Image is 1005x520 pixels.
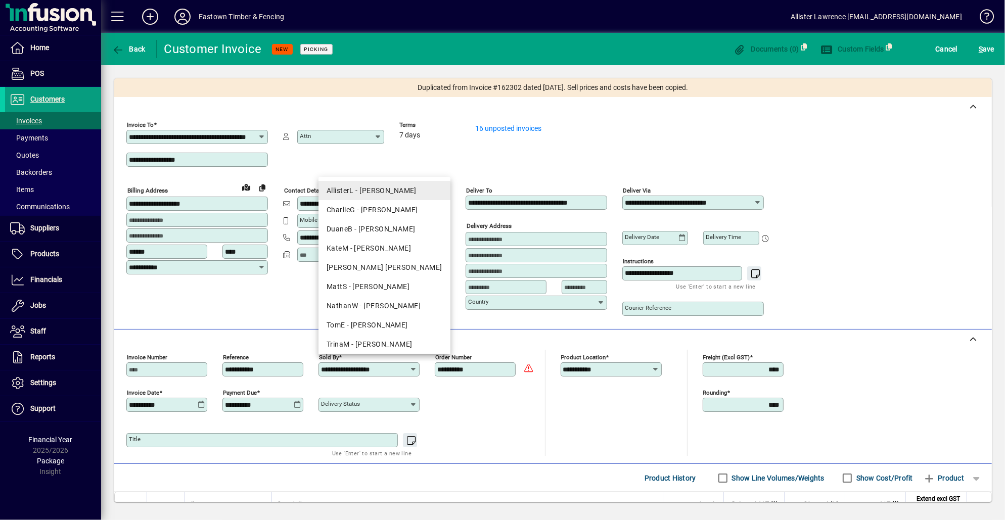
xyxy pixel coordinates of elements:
span: 7 days [399,131,420,139]
button: Documents (0) [731,40,802,58]
mat-option: AllisterL - Allister Lawrence [318,181,450,200]
span: Financials [30,275,62,283]
button: Cancel [933,40,961,58]
span: Discount (%) [804,499,839,510]
button: Copy to Delivery address [254,179,270,196]
span: Items [10,185,34,194]
a: Home [5,35,101,61]
button: Add [134,8,166,26]
span: Extend excl GST ($) [912,493,960,515]
div: TrinaM - [PERSON_NAME] [327,339,442,350]
span: Description [278,499,309,510]
mat-label: Sold by [319,354,339,361]
span: S [979,45,983,53]
mat-hint: Use 'Enter' to start a new line [332,447,412,459]
a: Financials [5,267,101,293]
div: MattS - [PERSON_NAME] [327,281,442,292]
span: Customers [30,95,65,103]
span: Cancel [936,41,958,57]
mat-label: Reference [223,354,249,361]
span: Duplicated from Invoice #162302 dated [DATE]. Sell prices and costs have been copied. [418,82,689,93]
mat-label: Payment due [223,389,257,396]
a: Settings [5,370,101,396]
a: Backorders [5,164,101,181]
span: Home [30,43,49,52]
mat-option: KiaraN - Kiara Neil [318,258,450,277]
mat-label: Delivery status [321,400,360,407]
span: ave [979,41,994,57]
span: Documents (0) [734,45,799,53]
a: Invoices [5,112,101,129]
mat-hint: Use 'Enter' to start a new line [676,280,756,292]
app-page-header-button: Back [101,40,157,58]
label: Show Line Volumes/Weights [730,473,825,483]
button: Save [976,40,997,58]
a: POS [5,61,101,86]
span: Payments [10,134,48,142]
mat-option: MattS - Matt Smith [318,277,450,296]
a: Staff [5,319,101,344]
span: Products [30,250,59,258]
mat-label: Product location [561,354,606,361]
a: Payments [5,129,101,147]
span: Product [923,470,964,486]
span: Invoices [10,117,42,125]
span: Reports [30,353,55,361]
div: NathanW - [PERSON_NAME] [327,301,442,311]
a: Reports [5,345,101,370]
a: View on map [238,179,254,195]
span: Picking [304,46,329,53]
a: Knowledge Base [972,2,992,35]
mat-label: Deliver To [466,187,492,194]
div: DuaneB - [PERSON_NAME] [327,224,442,234]
a: Suppliers [5,216,101,241]
a: Quotes [5,147,101,164]
button: Back [109,40,148,58]
div: [PERSON_NAME] [PERSON_NAME] [327,262,442,273]
a: 16 unposted invoices [475,124,541,132]
mat-option: TomE - Tom Egan [318,315,450,335]
span: Suppliers [30,224,59,232]
span: Rate excl GST ($) [732,499,778,510]
div: Customer Invoice [164,41,262,57]
span: Quotes [10,151,39,159]
div: AllisterL - [PERSON_NAME] [327,185,442,196]
mat-label: Courier Reference [625,304,671,311]
mat-label: Invoice To [127,121,154,128]
span: Product History [645,470,696,486]
span: Back [112,45,146,53]
mat-label: Invoice date [127,389,159,396]
span: Financial Year [29,436,73,444]
span: Communications [10,203,70,211]
div: CharlieG - [PERSON_NAME] [327,205,442,215]
mat-label: Delivery time [706,233,741,241]
mat-label: Deliver via [623,187,651,194]
mat-option: NathanW - Nathan Woolley [318,296,450,315]
mat-label: Invoice number [127,354,167,361]
span: Support [30,404,56,412]
a: Products [5,242,101,267]
mat-label: Freight (excl GST) [703,354,750,361]
span: GST ($) [879,499,899,510]
span: POS [30,69,44,77]
span: Item [191,499,203,510]
span: NEW [276,46,289,53]
mat-label: Instructions [623,258,654,265]
mat-label: Title [129,436,141,443]
span: Supply [699,499,717,510]
a: Items [5,181,101,198]
mat-label: Country [468,298,488,305]
mat-option: CharlieG - Charlie Gourlay [318,200,450,219]
label: Show Cost/Profit [854,473,913,483]
div: Eastown Timber & Fencing [199,9,284,25]
span: Package [37,457,64,465]
button: Product [918,469,969,487]
mat-option: DuaneB - Duane Bovey [318,219,450,239]
mat-option: KateM - Kate Mallett [318,239,450,258]
a: Jobs [5,293,101,318]
span: Settings [30,379,56,387]
mat-label: Attn [300,132,311,139]
mat-label: Rounding [703,389,727,396]
span: Backorders [10,168,52,176]
a: Support [5,396,101,421]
